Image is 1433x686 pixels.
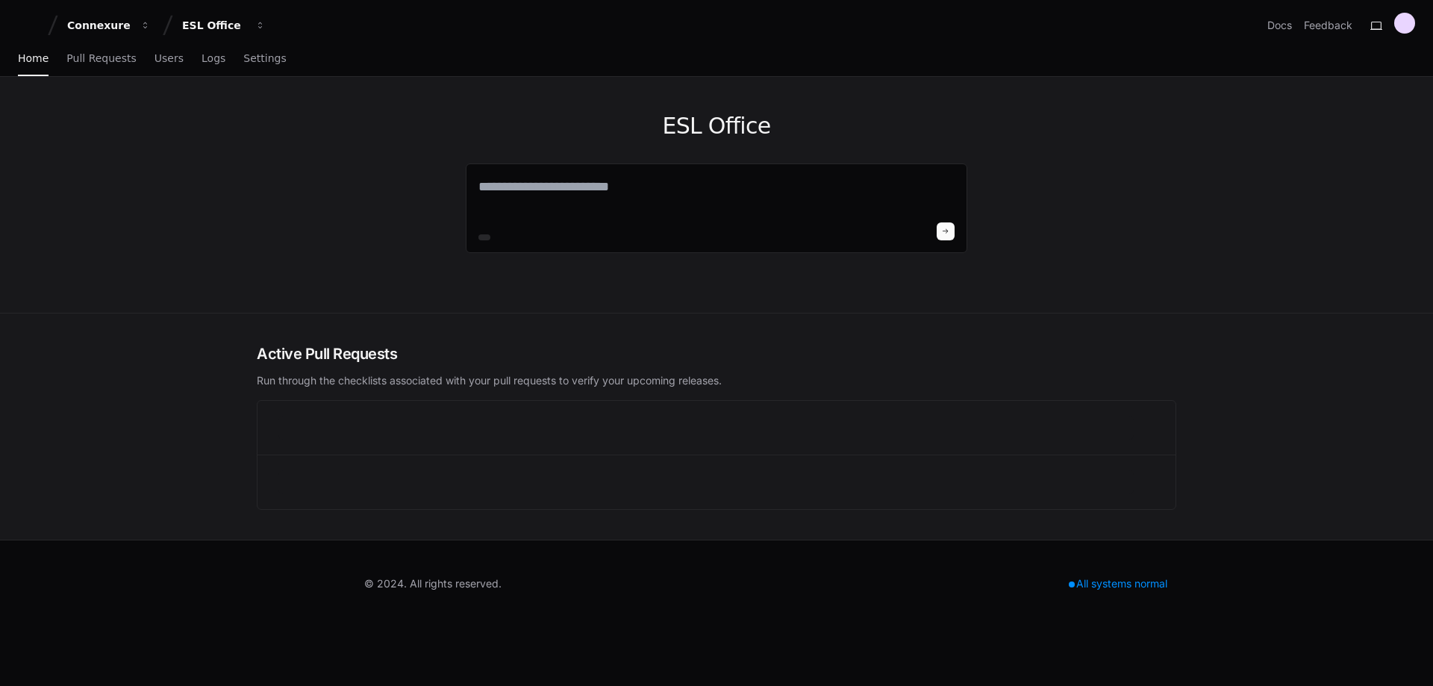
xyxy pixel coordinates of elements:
div: ESL Office [182,18,246,33]
a: Users [154,42,184,76]
span: Home [18,54,49,63]
a: Home [18,42,49,76]
button: Connexure [61,12,157,39]
h2: Active Pull Requests [257,343,1176,364]
span: Settings [243,54,286,63]
a: Pull Requests [66,42,136,76]
span: Users [154,54,184,63]
div: All systems normal [1060,573,1176,594]
a: Logs [202,42,225,76]
p: Run through the checklists associated with your pull requests to verify your upcoming releases. [257,373,1176,388]
div: © 2024. All rights reserved. [364,576,502,591]
span: Pull Requests [66,54,136,63]
a: Settings [243,42,286,76]
h1: ESL Office [466,113,967,140]
button: Feedback [1304,18,1352,33]
a: Docs [1267,18,1292,33]
button: ESL Office [176,12,272,39]
div: Connexure [67,18,131,33]
span: Logs [202,54,225,63]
